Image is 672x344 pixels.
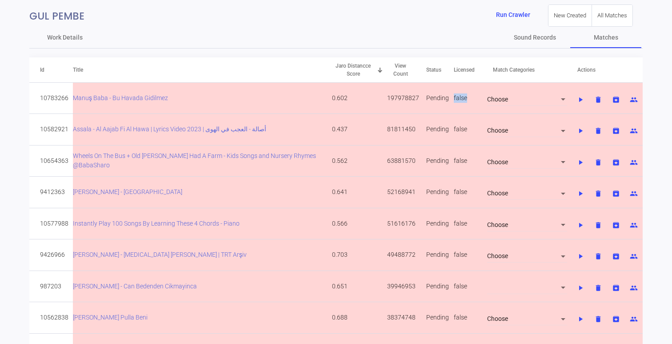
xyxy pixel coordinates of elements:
span: Choose [487,127,508,134]
a: Wheels On The Bus + Old [PERSON_NAME] Had A Farm - Kids Songs and Nursery Rhymes @BabaSharo [73,152,316,169]
td: 197978827 [387,82,426,114]
td: 0.641 [332,177,388,208]
mat-icon: archive [611,314,621,324]
td: false [454,145,487,177]
mat-icon: group [628,125,639,136]
mat-icon: play_arrow [575,314,586,324]
td: Pending [426,239,454,271]
td: false [454,302,487,334]
mat-icon: group [628,94,639,105]
td: false [454,239,487,271]
h3: gul pembe [29,10,487,22]
td: 0.602 [332,82,388,114]
td: 63881570 [387,145,426,177]
span: Choose [487,158,508,166]
mat-icon: archive [611,125,621,136]
td: 0.688 [332,302,388,334]
mat-icon: delete [593,157,604,168]
button: Change sorting for status [426,66,441,74]
div: Matches [594,33,618,42]
mat-icon: delete [593,314,604,324]
td: 987203 [29,271,73,302]
button: Change sorting for id [40,66,44,74]
mat-icon: play_arrow [575,125,586,136]
th: Match Categories [487,57,572,82]
td: Pending [426,177,454,208]
button: Change sorting for view_count [387,62,414,78]
td: 39946953 [387,271,426,302]
mat-icon: delete [593,94,604,105]
button: All Matches [592,5,632,26]
td: Pending [426,271,454,302]
td: 9426966 [29,239,73,271]
button: Change sorting for licensed [454,66,475,74]
td: 0.703 [332,239,388,271]
a: [PERSON_NAME] Pulla Beni [73,314,148,321]
mat-icon: play_arrow [575,220,586,231]
mat-icon: play_arrow [575,251,586,262]
td: 38374748 [387,302,426,334]
td: 0.562 [332,145,388,177]
mat-icon: play_arrow [575,188,586,199]
mat-icon: group [628,188,639,199]
a: Manuş Baba - Bu Havada Gidilmez [73,94,168,101]
mat-icon: delete [593,283,604,293]
mat-icon: archive [611,251,621,262]
td: Pending [426,302,454,334]
td: 0.437 [332,114,388,146]
button: Change sorting for jaro_distance [332,62,375,78]
a: [PERSON_NAME] - [GEOGRAPHIC_DATA] [73,188,182,195]
a: [PERSON_NAME] - Can Bedenden Cikmayinca [73,283,197,290]
mat-icon: group [628,157,639,168]
td: 52168941 [387,177,426,208]
td: 10562838 [29,302,73,334]
mat-icon: delete [593,125,604,136]
span: Choose [487,252,508,259]
td: 10654363 [29,145,73,177]
span: Choose [487,190,508,197]
mat-icon: delete [593,251,604,262]
td: false [454,208,487,239]
td: 81811450 [387,114,426,146]
mat-icon: archive [611,157,621,168]
span: Choose [487,96,508,103]
td: 51616176 [387,208,426,239]
mat-icon: group [628,314,639,324]
mat-icon: play_arrow [575,157,586,168]
span: Choose [487,221,508,228]
mat-icon: play_arrow [575,283,586,293]
td: 0.566 [332,208,388,239]
div: Sound Records [514,33,556,42]
mat-icon: group [628,251,639,262]
td: false [454,82,487,114]
a: [PERSON_NAME] - [MEDICAL_DATA] [PERSON_NAME] | TRT Arşiv [73,251,247,258]
td: false [454,114,487,146]
mat-icon: archive [611,220,621,231]
button: Run Crawler [496,5,514,23]
mat-icon: archive [611,283,621,293]
div: Work Details [47,33,83,42]
td: 0.651 [332,271,388,302]
th: Actions [572,57,643,82]
a: Assala - Al Aajab Fi Al Hawa | Lyrics Video 2023 | أصالة - العجب في الهوى [73,125,266,133]
button: Change sorting for title [73,66,83,74]
td: 10577988 [29,208,73,239]
td: 49488772 [387,239,426,271]
mat-icon: delete [593,220,604,231]
td: 10582921 [29,114,73,146]
td: Pending [426,82,454,114]
mat-icon: archive [611,94,621,105]
mat-icon: play_arrow [575,94,586,105]
td: Pending [426,145,454,177]
mat-icon: delete [593,188,604,199]
td: 9412363 [29,177,73,208]
mat-icon: group [628,283,639,293]
span: Run Crawler [496,11,530,18]
td: false [454,271,487,302]
mat-icon: group [628,220,639,231]
button: New Created [548,5,592,26]
span: Choose [487,315,508,322]
mat-button-toggle-group: Font Style [548,4,633,27]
